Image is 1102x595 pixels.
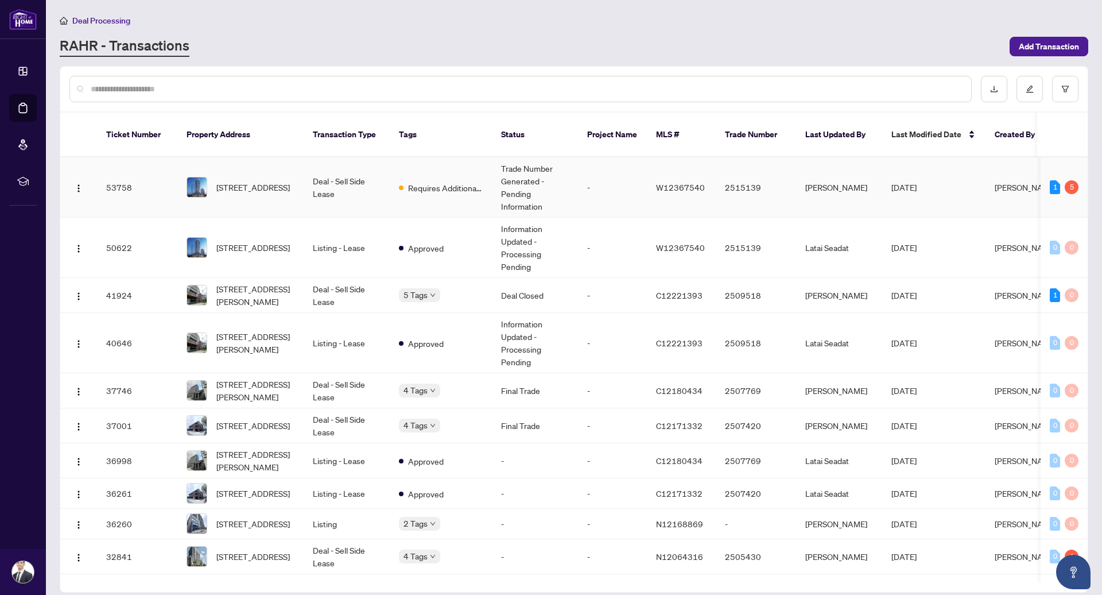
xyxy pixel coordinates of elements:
td: Deal - Sell Side Lease [304,408,390,443]
td: Deal - Sell Side Lease [304,278,390,313]
a: RAHR - Transactions [60,36,189,57]
img: thumbnail-img [187,547,207,566]
th: Transaction Type [304,113,390,157]
td: - [578,443,647,478]
td: Latai Seadat [796,478,882,509]
div: 5 [1065,180,1078,194]
span: 4 Tags [403,550,428,563]
span: down [430,423,436,428]
td: 2507769 [716,443,796,478]
img: Profile Icon [12,561,34,583]
div: 1 [1050,180,1060,194]
td: Final Trade [492,373,578,408]
button: Logo [69,451,88,470]
td: 36261 [97,478,177,509]
span: edit [1026,85,1034,93]
button: edit [1016,76,1043,102]
td: 2507420 [716,408,796,443]
div: 1 [1065,550,1078,563]
span: [DATE] [891,519,917,529]
span: C12180434 [656,455,703,466]
span: [PERSON_NAME] [995,182,1057,192]
span: C12221393 [656,290,703,300]
div: 0 [1065,384,1078,397]
span: home [60,17,68,25]
span: 4 Tags [403,384,428,397]
div: 0 [1065,517,1078,531]
span: [STREET_ADDRESS] [216,419,290,432]
th: MLS # [647,113,716,157]
img: Logo [74,422,83,431]
td: - [578,157,647,218]
td: - [492,509,578,539]
div: 0 [1050,486,1060,500]
th: Created By [985,113,1054,157]
span: Last Modified Date [891,128,961,141]
img: Logo [74,387,83,396]
th: Status [492,113,578,157]
td: [PERSON_NAME] [796,157,882,218]
div: 0 [1065,288,1078,302]
span: Deal Processing [72,16,130,26]
td: - [492,478,578,509]
th: Trade Number [716,113,796,157]
td: 53758 [97,157,177,218]
td: - [578,313,647,373]
td: Trade Number Generated - Pending Information [492,157,578,218]
div: 0 [1065,419,1078,432]
td: - [578,373,647,408]
span: [PERSON_NAME] [995,519,1057,529]
span: [PERSON_NAME] [995,420,1057,431]
span: [STREET_ADDRESS] [216,181,290,194]
td: [PERSON_NAME] [796,539,882,574]
button: filter [1052,76,1078,102]
td: [PERSON_NAME] [796,408,882,443]
td: 2515139 [716,218,796,278]
td: Deal Closed [492,278,578,313]
span: [PERSON_NAME] [995,385,1057,396]
div: 1 [1050,288,1060,302]
td: Listing - Lease [304,313,390,373]
td: 50622 [97,218,177,278]
button: Logo [69,547,88,566]
button: Logo [69,484,88,503]
span: [STREET_ADDRESS] [216,550,290,563]
span: filter [1061,85,1069,93]
button: Logo [69,515,88,533]
td: 2507420 [716,478,796,509]
span: [STREET_ADDRESS][PERSON_NAME] [216,283,294,308]
span: [PERSON_NAME] [995,338,1057,348]
img: Logo [74,184,83,193]
td: - [578,218,647,278]
td: [PERSON_NAME] [796,509,882,539]
span: 2 Tags [403,517,428,530]
td: Deal - Sell Side Lease [304,373,390,408]
img: thumbnail-img [187,484,207,503]
div: 0 [1050,241,1060,254]
div: 0 [1050,336,1060,350]
th: Tags [390,113,492,157]
div: 0 [1050,419,1060,432]
td: 2507769 [716,373,796,408]
td: - [578,539,647,574]
img: Logo [74,553,83,562]
img: Logo [74,292,83,301]
div: 0 [1065,454,1078,467]
span: [STREET_ADDRESS] [216,241,290,254]
img: Logo [74,457,83,466]
td: Information Updated - Processing Pending [492,218,578,278]
div: 0 [1065,336,1078,350]
td: 36260 [97,509,177,539]
td: Listing [304,509,390,539]
button: download [981,76,1007,102]
span: [DATE] [891,182,917,192]
td: 41924 [97,278,177,313]
td: Final Trade [492,408,578,443]
div: 0 [1050,384,1060,397]
td: Latai Seadat [796,443,882,478]
td: [PERSON_NAME] [796,373,882,408]
span: down [430,521,436,527]
span: C12171332 [656,488,703,499]
th: Ticket Number [97,113,177,157]
span: [DATE] [891,338,917,348]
